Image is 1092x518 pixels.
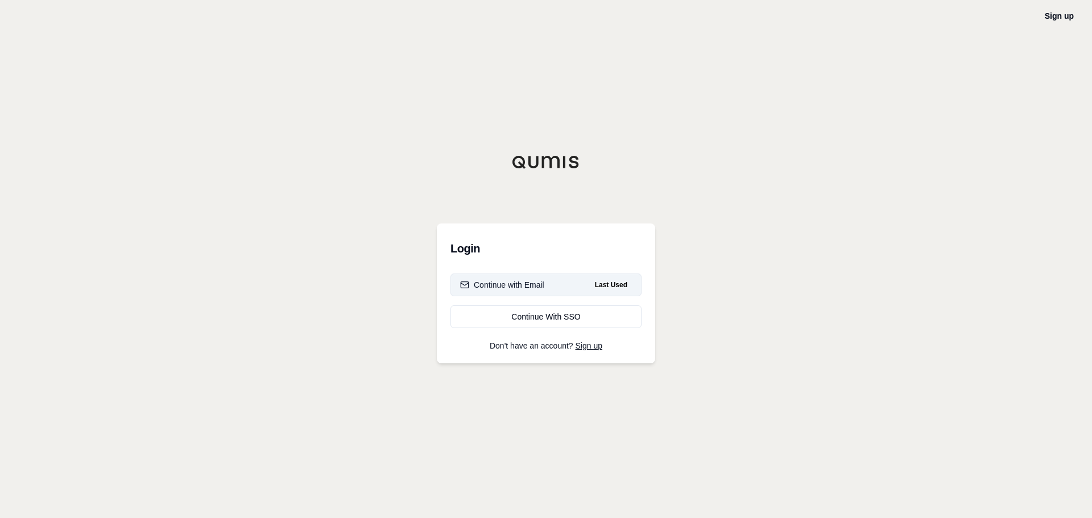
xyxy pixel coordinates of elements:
[460,279,544,291] div: Continue with Email
[450,305,642,328] a: Continue With SSO
[590,278,632,292] span: Last Used
[450,237,642,260] h3: Login
[450,273,642,296] button: Continue with EmailLast Used
[450,342,642,350] p: Don't have an account?
[1045,11,1074,20] a: Sign up
[512,155,580,169] img: Qumis
[460,311,632,322] div: Continue With SSO
[576,341,602,350] a: Sign up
